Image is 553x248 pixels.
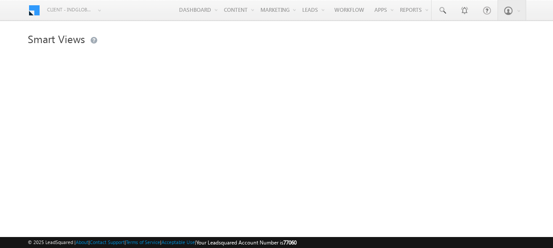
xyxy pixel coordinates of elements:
[28,238,297,247] span: © 2025 LeadSquared | | | | |
[283,239,297,246] span: 77060
[126,239,160,245] a: Terms of Service
[76,239,88,245] a: About
[90,239,125,245] a: Contact Support
[196,239,297,246] span: Your Leadsquared Account Number is
[47,5,93,14] span: Client - indglobal1 (77060)
[28,32,85,46] span: Smart Views
[161,239,195,245] a: Acceptable Use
